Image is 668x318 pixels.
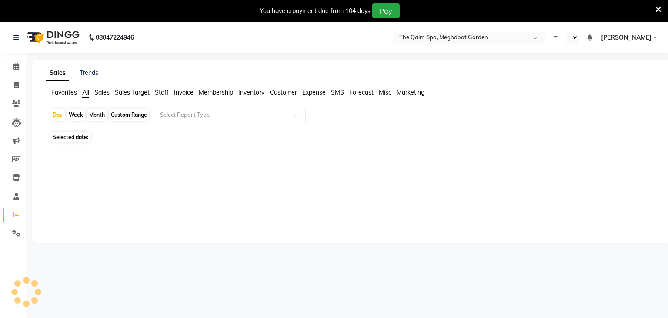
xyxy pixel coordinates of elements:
span: Expense [302,88,326,96]
span: Sales [94,88,110,96]
div: You have a payment due from 104 days [260,7,371,16]
span: Sales Target [115,88,150,96]
span: Staff [155,88,169,96]
a: Sales [46,65,69,81]
span: [PERSON_NAME] [601,33,651,42]
span: Customer [270,88,297,96]
span: All [82,88,89,96]
span: Membership [199,88,233,96]
span: Selected date: [50,132,90,142]
div: Month [87,109,107,121]
div: Custom Range [109,109,149,121]
b: 08047224946 [96,25,134,50]
span: Inventory [238,88,264,96]
span: Favorites [51,88,77,96]
div: Week [67,109,85,121]
a: Trends [80,69,98,77]
span: Misc [379,88,391,96]
span: Forecast [349,88,374,96]
span: SMS [331,88,344,96]
button: Pay [372,3,400,18]
div: Day [50,109,65,121]
span: Marketing [397,88,424,96]
span: Invoice [174,88,194,96]
img: logo [22,25,82,50]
